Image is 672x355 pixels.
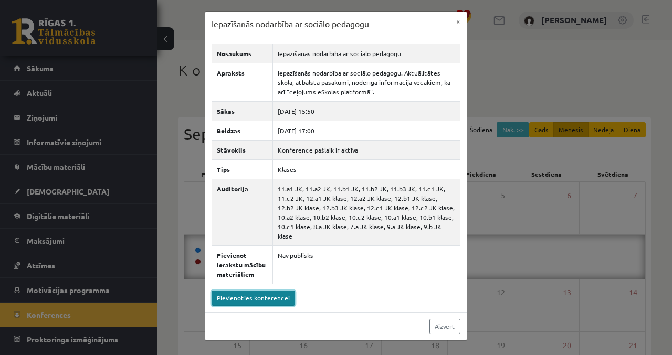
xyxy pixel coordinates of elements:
[273,159,460,179] td: Klases
[273,101,460,121] td: [DATE] 15:50
[273,245,460,284] td: Nav publisks
[212,179,273,245] th: Auditorija
[212,101,273,121] th: Sākas
[273,140,460,159] td: Konference pašlaik ir aktīva
[212,121,273,140] th: Beidzas
[212,63,273,101] th: Apraksts
[273,44,460,63] td: Iepazīšanās nodarbība ar sociālo pedagogu
[273,179,460,245] td: 11.a1 JK, 11.a2 JK, 11.b1 JK, 11.b2 JK, 11.b3 JK, 11.c1 JK, 11.c2 JK, 12.a1 JK klase, 12.a2 JK kl...
[212,140,273,159] th: Stāvoklis
[212,245,273,284] th: Pievienot ierakstu mācību materiāliem
[212,18,369,30] h3: Iepazīšanās nodarbība ar sociālo pedagogu
[273,63,460,101] td: Iepazīšanās nodarbība ar sociālo pedagogu. Aktuālitātes skolā, atbalsta pasākumi, noderīga inform...
[429,319,460,334] a: Aizvērt
[212,159,273,179] th: Tips
[212,44,273,63] th: Nosaukums
[212,291,295,306] a: Pievienoties konferencei
[273,121,460,140] td: [DATE] 17:00
[450,12,467,31] button: ×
